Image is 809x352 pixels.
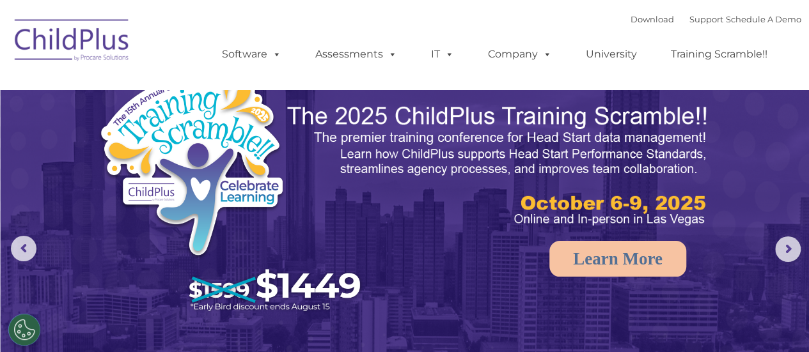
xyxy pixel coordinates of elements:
[631,14,801,24] font: |
[418,42,467,67] a: IT
[178,137,232,146] span: Phone number
[178,84,217,94] span: Last name
[745,291,809,352] iframe: Chat Widget
[573,42,650,67] a: University
[302,42,410,67] a: Assessments
[726,14,801,24] a: Schedule A Demo
[475,42,565,67] a: Company
[8,314,40,346] button: Cookies Settings
[209,42,294,67] a: Software
[689,14,723,24] a: Support
[549,241,686,277] a: Learn More
[658,42,780,67] a: Training Scramble!!
[631,14,674,24] a: Download
[8,10,136,74] img: ChildPlus by Procare Solutions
